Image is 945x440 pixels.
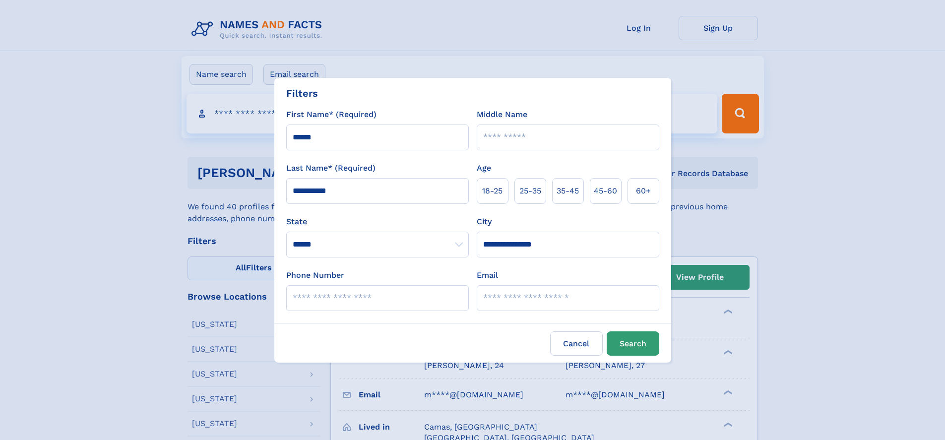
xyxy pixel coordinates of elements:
[636,185,651,197] span: 60+
[286,162,376,174] label: Last Name* (Required)
[286,86,318,101] div: Filters
[519,185,541,197] span: 25‑35
[286,216,469,228] label: State
[482,185,503,197] span: 18‑25
[286,109,377,121] label: First Name* (Required)
[550,331,603,356] label: Cancel
[477,269,498,281] label: Email
[594,185,617,197] span: 45‑60
[477,109,527,121] label: Middle Name
[477,162,491,174] label: Age
[607,331,659,356] button: Search
[557,185,579,197] span: 35‑45
[477,216,492,228] label: City
[286,269,344,281] label: Phone Number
